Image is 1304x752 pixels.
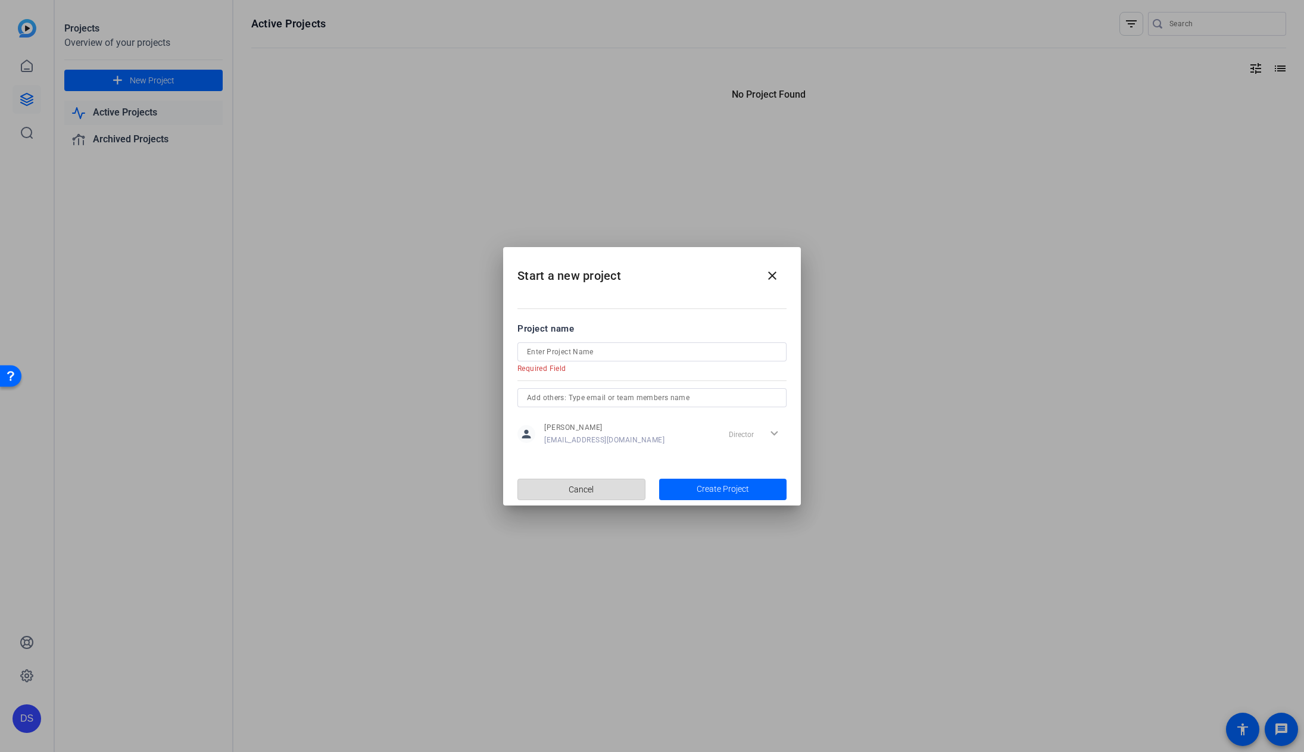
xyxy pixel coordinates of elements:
[527,391,777,405] input: Add others: Type email or team members name
[503,247,801,295] h2: Start a new project
[544,435,665,445] span: [EMAIL_ADDRESS][DOMAIN_NAME]
[765,269,779,283] mat-icon: close
[517,479,645,500] button: Cancel
[517,425,535,443] mat-icon: person
[527,345,777,359] input: Enter Project Name
[569,478,594,501] span: Cancel
[544,423,665,432] span: [PERSON_NAME]
[697,483,749,495] span: Create Project
[517,322,787,335] div: Project name
[517,361,777,373] mat-error: Required Field
[659,479,787,500] button: Create Project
